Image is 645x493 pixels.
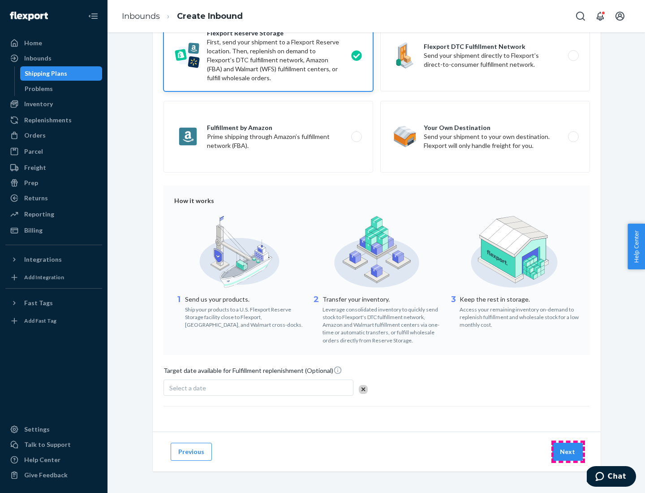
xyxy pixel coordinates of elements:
[24,317,56,324] div: Add Fast Tag
[169,384,206,392] span: Select a date
[24,298,53,307] div: Fast Tags
[10,12,48,21] img: Flexport logo
[171,443,212,461] button: Previous
[24,210,54,219] div: Reporting
[322,295,442,304] p: Transfer your inventory.
[24,471,68,480] div: Give Feedback
[122,11,160,21] a: Inbounds
[84,7,102,25] button: Close Navigation
[20,82,103,96] a: Problems
[5,468,102,482] button: Give Feedback
[312,294,321,344] div: 2
[185,304,305,329] div: Ship your products to a U.S. Flexport Reserve Storage facility close to Flexport, [GEOGRAPHIC_DAT...
[587,466,636,489] iframe: Opens a widget where you can chat to one of our agents
[5,176,102,190] a: Prep
[552,443,583,461] button: Next
[24,39,42,48] div: Home
[5,223,102,238] a: Billing
[5,160,102,175] a: Freight
[24,131,46,140] div: Orders
[449,294,458,329] div: 3
[24,178,38,187] div: Prep
[25,69,67,78] div: Shipping Plans
[5,113,102,127] a: Replenishments
[174,294,183,329] div: 1
[460,304,579,329] div: Access your remaining inventory on-demand to replenish fulfillment and wholesale stock for a low ...
[24,163,46,172] div: Freight
[20,66,103,81] a: Shipping Plans
[24,194,48,203] div: Returns
[5,296,102,310] button: Fast Tags
[5,207,102,221] a: Reporting
[5,252,102,267] button: Integrations
[611,7,629,25] button: Open account menu
[5,422,102,437] a: Settings
[5,144,102,159] a: Parcel
[591,7,609,25] button: Open notifications
[24,273,64,281] div: Add Integration
[5,191,102,205] a: Returns
[24,440,71,449] div: Talk to Support
[25,84,53,93] div: Problems
[628,224,645,269] button: Help Center
[5,453,102,467] a: Help Center
[177,11,243,21] a: Create Inbound
[174,196,579,205] div: How it works
[185,295,305,304] p: Send us your products.
[5,314,102,328] a: Add Fast Tag
[115,3,250,30] ol: breadcrumbs
[5,437,102,452] button: Talk to Support
[24,99,53,108] div: Inventory
[572,7,589,25] button: Open Search Box
[5,128,102,143] a: Orders
[24,425,50,434] div: Settings
[460,295,579,304] p: Keep the rest in storage.
[322,304,442,344] div: Leverage consolidated inventory to quickly send stock to Flexport's DTC fulfillment network, Amaz...
[24,455,60,464] div: Help Center
[5,36,102,50] a: Home
[5,97,102,111] a: Inventory
[24,226,43,235] div: Billing
[24,255,62,264] div: Integrations
[163,366,342,379] span: Target date available for Fulfillment replenishment (Optional)
[24,116,72,125] div: Replenishments
[24,147,43,156] div: Parcel
[5,51,102,65] a: Inbounds
[5,270,102,285] a: Add Integration
[24,54,52,63] div: Inbounds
